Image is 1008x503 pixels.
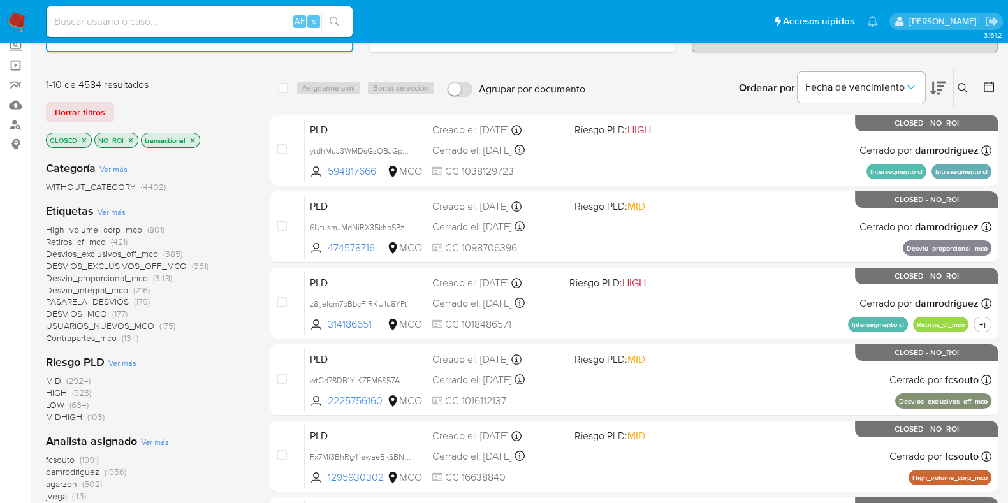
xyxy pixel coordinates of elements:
[983,30,1002,40] span: 3.161.2
[47,13,353,30] input: Buscar usuario o caso...
[295,15,305,27] span: Alt
[783,15,854,28] span: Accesos rápidos
[321,13,347,31] button: search-icon
[312,15,316,27] span: s
[909,15,981,27] p: marcela.perdomo@mercadolibre.com.co
[867,16,878,27] a: Notificaciones
[985,15,998,28] a: Salir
